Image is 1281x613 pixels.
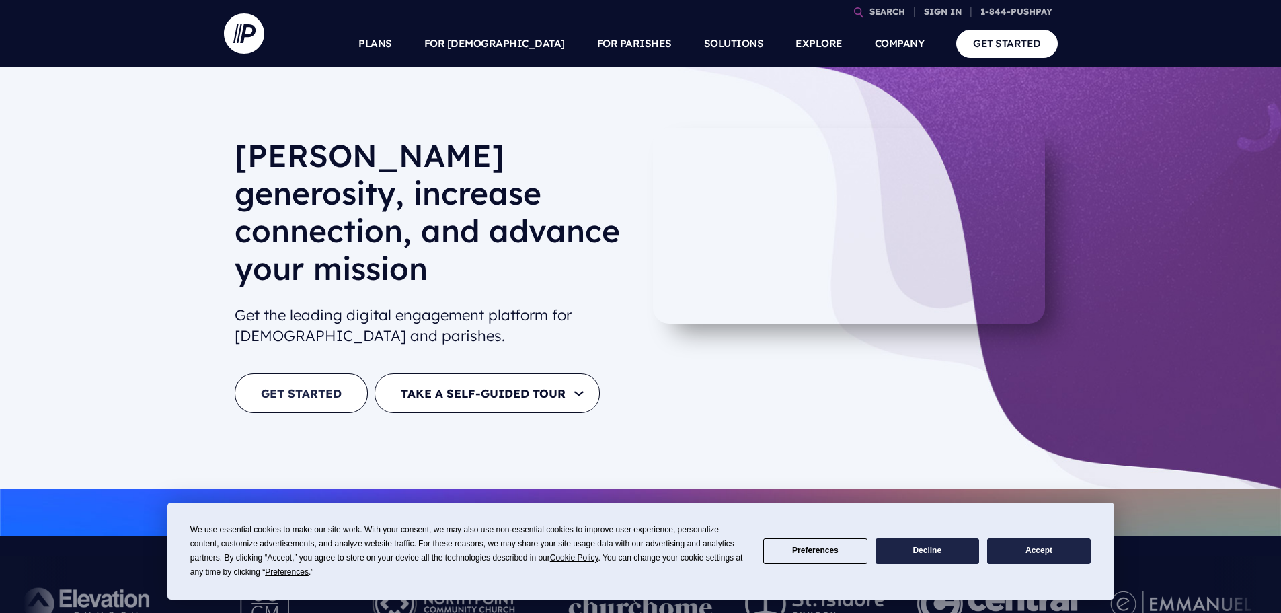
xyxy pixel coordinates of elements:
a: GET STARTED [235,373,368,413]
a: FOR [DEMOGRAPHIC_DATA] [424,20,565,67]
button: Accept [987,538,1091,565]
a: COMPANY [875,20,925,67]
div: We use essential cookies to make our site work. With your consent, we may also use non-essential ... [190,523,747,579]
a: EXPLORE [795,20,843,67]
div: Cookie Consent Prompt [167,503,1114,600]
button: Decline [876,538,979,565]
a: SOLUTIONS [704,20,764,67]
a: GET STARTED [956,30,1058,57]
a: FOR PARISHES [597,20,672,67]
button: Preferences [763,538,867,565]
h2: Get the leading digital engagement platform for [DEMOGRAPHIC_DATA] and parishes. [235,299,630,352]
p: Catch up on our major AI announcements and [235,497,1047,528]
h1: [PERSON_NAME] generosity, increase connection, and advance your mission [235,137,630,298]
span: Preferences [265,567,309,577]
button: TAKE A SELF-GUIDED TOUR [375,373,600,413]
span: Cookie Policy [550,553,598,563]
a: PLANS [358,20,392,67]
